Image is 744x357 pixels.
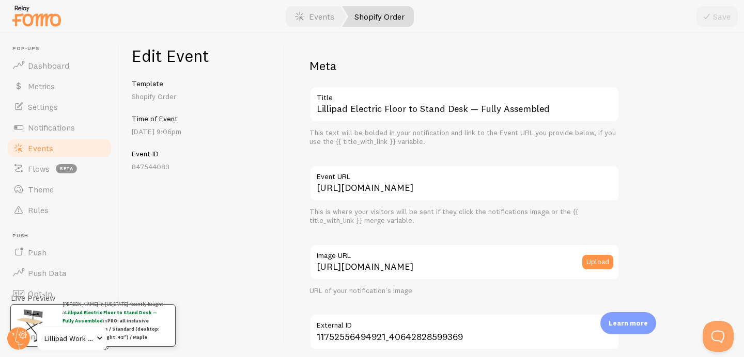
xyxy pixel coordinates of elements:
[56,164,77,173] span: beta
[28,268,67,278] span: Push Data
[132,79,272,88] h5: Template
[309,165,619,183] label: Event URL
[6,200,113,220] a: Rules
[582,255,613,269] button: Upload
[600,312,656,334] div: Learn more
[6,117,113,138] a: Notifications
[11,3,63,29] img: fomo-relay-logo-orange.svg
[132,45,272,67] h1: Edit Event
[132,91,272,102] p: Shopify Order
[6,76,113,96] a: Metrics
[44,332,94,345] span: Lillipad Work Solutions
[37,326,107,351] a: Lillipad Work Solutions
[132,161,272,172] p: 847544083
[6,158,113,179] a: Flows beta
[28,143,53,153] span: Events
[6,283,113,304] a: Opt-In
[309,244,619,262] label: Image URL
[28,247,47,257] span: Push
[28,81,55,91] span: Metrics
[309,86,619,104] label: Title
[132,126,272,137] p: [DATE] 9:06pm
[28,60,69,71] span: Dashboard
[309,314,619,331] label: External ID
[28,205,49,215] span: Rules
[309,128,619,147] div: This text will be bolded in your notification and link to the Event URL you provide below, if you...
[28,122,75,133] span: Notifications
[6,179,113,200] a: Theme
[703,321,734,352] iframe: Help Scout Beacon - Open
[309,286,619,296] div: URL of your notification's image
[12,45,113,52] span: Pop-ups
[6,242,113,263] a: Push
[28,184,54,194] span: Theme
[6,263,113,283] a: Push Data
[6,55,113,76] a: Dashboard
[609,318,648,328] p: Learn more
[309,207,619,225] div: This is where your visitors will be sent if they click the notifications image or the {{ title_wi...
[28,288,52,299] span: Opt-In
[309,58,619,74] h2: Meta
[28,102,58,112] span: Settings
[132,114,272,123] h5: Time of Event
[132,149,272,158] h5: Event ID
[12,233,113,239] span: Push
[6,138,113,158] a: Events
[28,164,50,174] span: Flows
[6,96,113,117] a: Settings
